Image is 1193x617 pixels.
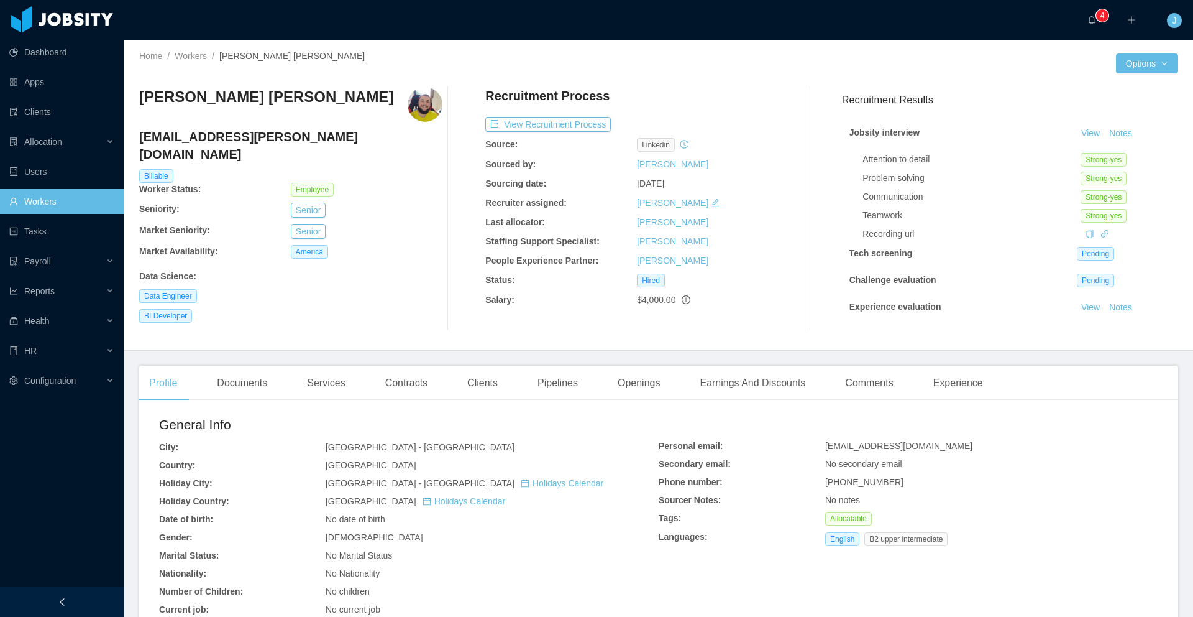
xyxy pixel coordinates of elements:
[835,366,903,401] div: Comments
[637,198,708,208] a: [PERSON_NAME]
[139,204,180,214] b: Seniority:
[24,256,51,266] span: Payroll
[1077,274,1114,287] span: Pending
[326,550,392,560] span: No Marital Status
[485,198,567,208] b: Recruiter assigned:
[825,477,903,487] span: [PHONE_NUMBER]
[637,295,675,305] span: $4,000.00
[849,302,941,312] strong: Experience evaluation
[659,459,731,469] b: Secondary email:
[485,236,600,246] b: Staffing Support Specialist:
[326,587,370,596] span: No children
[637,256,708,266] a: [PERSON_NAME]
[457,366,508,401] div: Clients
[159,587,243,596] b: Number of Children:
[485,295,514,305] b: Salary:
[408,87,442,122] img: da7a5dd7-82d9-4209-9517-52433f5b37d9_6890f49f76149-400w.png
[326,442,514,452] span: [GEOGRAPHIC_DATA] - [GEOGRAPHIC_DATA]
[159,496,229,506] b: Holiday Country:
[1081,190,1127,204] span: Strong-yes
[1100,9,1105,22] p: 4
[637,179,664,188] span: [DATE]
[219,51,365,61] span: [PERSON_NAME] [PERSON_NAME]
[1100,229,1109,239] a: icon: link
[159,568,206,578] b: Nationality:
[159,550,219,560] b: Marital Status:
[485,119,611,129] a: icon: exportView Recruitment Process
[139,128,442,163] h4: [EMAIL_ADDRESS][PERSON_NAME][DOMAIN_NAME]
[291,183,334,197] span: Employee
[864,532,948,546] span: B2 upper intermediate
[521,478,603,488] a: icon: calendarHolidays Calendar
[825,441,972,451] span: [EMAIL_ADDRESS][DOMAIN_NAME]
[1116,53,1178,73] button: Optionsicon: down
[1104,300,1137,315] button: Notes
[637,217,708,227] a: [PERSON_NAME]
[423,496,505,506] a: icon: calendarHolidays Calendar
[24,316,49,326] span: Health
[139,271,196,281] b: Data Science :
[139,366,187,401] div: Profile
[326,568,380,578] span: No Nationality
[291,224,326,239] button: Senior
[24,286,55,296] span: Reports
[528,366,588,401] div: Pipelines
[375,366,437,401] div: Contracts
[923,366,993,401] div: Experience
[1077,302,1104,312] a: View
[139,225,210,235] b: Market Seniority:
[159,415,659,435] h2: General Info
[659,441,723,451] b: Personal email:
[842,92,1178,108] h3: Recruitment Results
[862,153,1081,166] div: Attention to detail
[175,51,207,61] a: Workers
[862,228,1081,241] div: Recording url
[485,179,546,188] b: Sourcing date:
[1096,9,1108,22] sup: 4
[9,346,18,355] i: icon: book
[485,159,536,169] b: Sourced by:
[9,159,114,184] a: icon: robotUsers
[849,248,913,258] strong: Tech screening
[139,246,218,256] b: Market Availability:
[326,496,505,506] span: [GEOGRAPHIC_DATA]
[659,513,681,523] b: Tags:
[9,257,18,266] i: icon: file-protect
[159,532,193,542] b: Gender:
[849,275,936,285] strong: Challenge evaluation
[637,159,708,169] a: [PERSON_NAME]
[9,287,18,295] i: icon: line-chart
[326,514,385,524] span: No date of birth
[9,317,18,325] i: icon: medicine-box
[1127,16,1136,24] i: icon: plus
[139,289,197,303] span: Data Engineer
[485,275,514,285] b: Status:
[139,169,173,183] span: Billable
[159,460,195,470] b: Country:
[9,219,114,244] a: icon: profileTasks
[9,376,18,385] i: icon: setting
[326,532,423,542] span: [DEMOGRAPHIC_DATA]
[637,138,675,152] span: linkedin
[1086,228,1094,241] div: Copy
[825,495,860,505] span: No notes
[207,366,277,401] div: Documents
[139,184,201,194] b: Worker Status:
[423,497,431,506] i: icon: calendar
[1100,230,1109,238] i: icon: link
[825,532,859,546] span: English
[659,477,723,487] b: Phone number:
[9,70,114,95] a: icon: appstoreApps
[1086,230,1094,238] i: icon: copy
[862,172,1081,185] div: Problem solving
[521,479,529,488] i: icon: calendar
[637,236,708,246] a: [PERSON_NAME]
[485,256,598,266] b: People Experience Partner:
[291,245,328,259] span: America
[680,140,688,149] i: icon: history
[659,532,708,542] b: Languages:
[825,512,872,526] span: Allocatable
[139,87,393,107] h3: [PERSON_NAME] [PERSON_NAME]
[9,100,114,124] a: icon: auditClients
[690,366,815,401] div: Earnings And Discounts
